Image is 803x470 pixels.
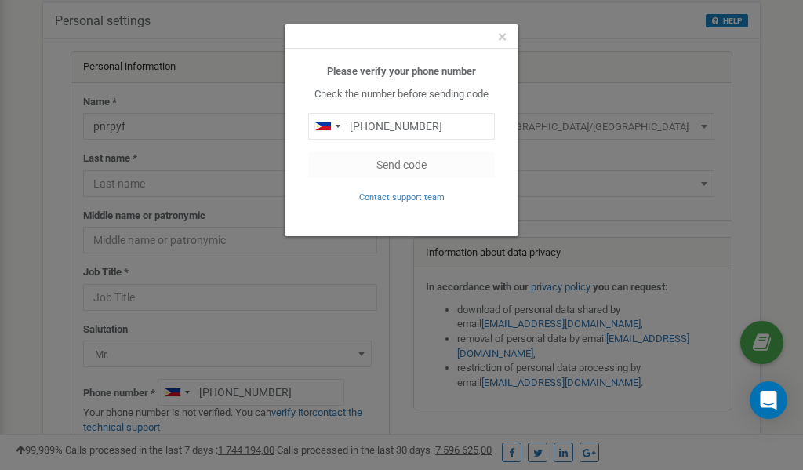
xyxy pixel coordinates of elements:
[309,114,345,139] div: Telephone country code
[327,65,476,77] b: Please verify your phone number
[498,27,507,46] span: ×
[498,29,507,46] button: Close
[750,381,787,419] div: Open Intercom Messenger
[359,192,445,202] small: Contact support team
[359,191,445,202] a: Contact support team
[308,113,495,140] input: 0905 123 4567
[308,87,495,102] p: Check the number before sending code
[308,151,495,178] button: Send code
